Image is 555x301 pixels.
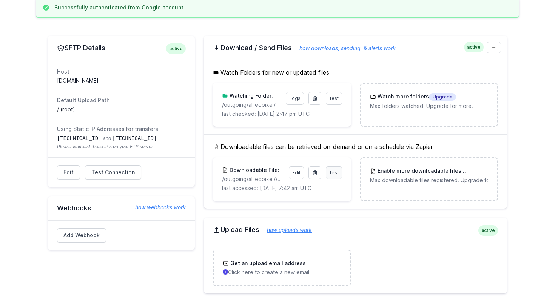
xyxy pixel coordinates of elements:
[361,158,497,193] a: Enable more downloadable filesUpgrade Max downloadable files registered. Upgrade for more.
[57,106,186,113] dd: / (root)
[57,135,102,141] code: [TECHNICAL_ID]
[289,166,304,179] a: Edit
[223,269,341,276] p: Click here to create a new email
[222,101,281,109] p: /outgoing/alliedpixel/
[517,263,546,292] iframe: Drift Widget Chat Controller
[292,45,396,51] a: how downloads, sending, & alerts work
[57,125,186,133] dt: Using Static IP Addresses for transfers
[57,204,186,213] h2: Webhooks
[213,142,498,151] h5: Downloadable files can be retrieved on-demand or on a schedule via Zapier
[376,167,488,175] h3: Enable more downloadable files
[57,43,186,52] h2: SFTP Details
[57,97,186,104] dt: Default Upload Path
[54,4,185,11] h3: Successfully authenticated from Google account.
[57,77,186,84] dd: [DOMAIN_NAME]
[213,225,498,234] h2: Upload Files
[329,170,339,175] span: Test
[213,68,498,77] h5: Watch Folders for new or updated files
[57,228,106,243] a: Add Webhook
[222,184,342,192] p: last accessed: [DATE] 7:42 am UTC
[376,93,456,101] h3: Watch more folders
[228,92,273,100] h3: Watching Folder:
[222,175,284,183] p: /outgoing/alliedpixel//aquinas_20250818T%061618.csv
[57,165,80,180] a: Edit
[461,167,489,175] span: Upgrade
[286,92,304,105] a: Logs
[57,144,186,150] span: Please whitelist these IP's on your FTP server
[259,227,312,233] a: how uploads work
[85,165,141,180] a: Test Connection
[370,102,488,110] p: Max folders watched. Upgrade for more.
[478,225,498,236] span: active
[326,92,342,105] a: Test
[464,42,484,52] span: active
[113,135,157,141] code: [TECHNICAL_ID]
[229,260,306,267] h3: Get an upload email address
[429,93,456,101] span: Upgrade
[370,177,488,184] p: Max downloadable files registered. Upgrade for more.
[213,43,498,52] h2: Download / Send Files
[361,84,497,119] a: Watch more foldersUpgrade Max folders watched. Upgrade for more.
[128,204,186,211] a: how webhooks work
[166,43,186,54] span: active
[57,68,186,75] dt: Host
[228,166,279,174] h3: Downloadable File:
[326,166,342,179] a: Test
[91,169,135,176] span: Test Connection
[329,95,339,101] span: Test
[103,135,111,141] span: and
[214,250,350,285] a: Get an upload email address Click here to create a new email
[222,110,342,118] p: last checked: [DATE] 2:47 pm UTC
